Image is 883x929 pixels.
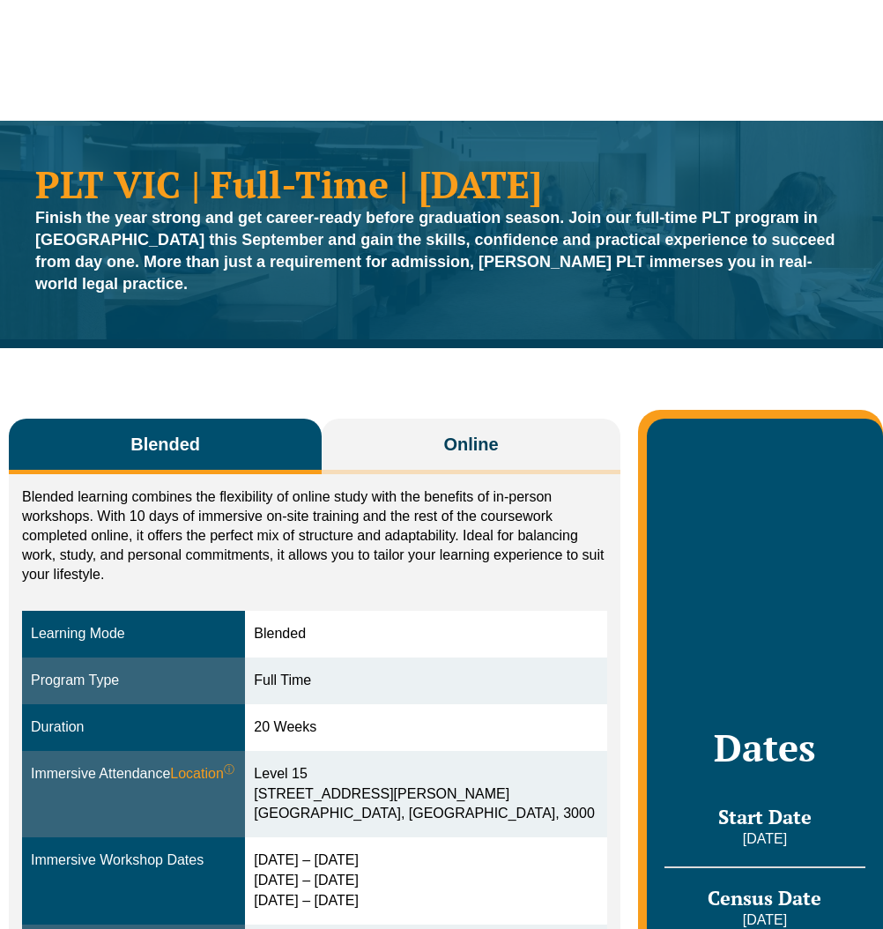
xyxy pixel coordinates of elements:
div: Duration [31,717,236,738]
strong: Finish the year strong and get career-ready before graduation season. Join our full-time PLT prog... [35,209,835,293]
div: 20 Weeks [254,717,598,738]
span: Start Date [718,804,812,829]
div: Blended [254,624,598,644]
h2: Dates [664,725,865,769]
span: Census Date [708,885,821,910]
div: Full Time [254,671,598,691]
span: Blended [130,432,200,457]
p: Blended learning combines the flexibility of online study with the benefits of in-person workshop... [22,487,607,584]
div: Program Type [31,671,236,691]
div: [DATE] – [DATE] [DATE] – [DATE] [DATE] – [DATE] [254,851,598,911]
h1: PLT VIC | Full-Time | [DATE] [35,165,848,203]
span: Online [443,432,498,457]
div: Level 15 [STREET_ADDRESS][PERSON_NAME] [GEOGRAPHIC_DATA], [GEOGRAPHIC_DATA], 3000 [254,764,598,825]
div: Immersive Attendance [31,764,236,784]
sup: ⓘ [224,763,234,776]
span: Location [170,764,234,784]
div: Learning Mode [31,624,236,644]
div: Immersive Workshop Dates [31,851,236,871]
p: [DATE] [664,829,865,849]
